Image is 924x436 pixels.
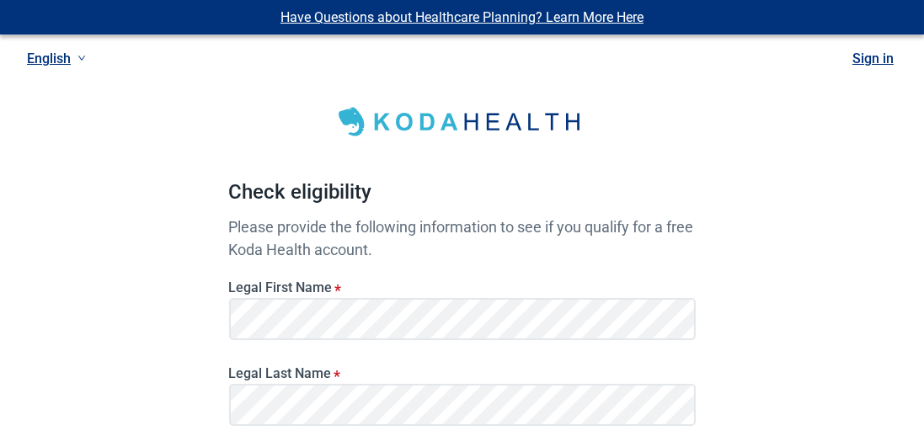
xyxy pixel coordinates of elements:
img: Koda Health [328,101,597,143]
a: Sign in [852,51,894,66]
label: Legal First Name [229,279,696,295]
a: Have Questions about Healthcare Planning? Learn More Here [280,9,644,25]
h1: Check eligibility [229,177,696,215]
span: down [77,54,86,62]
p: Please provide the following information to see if you qualify for a free Koda Health account. [229,215,696,261]
a: Current language: English [20,45,93,72]
label: Legal Last Name [229,365,696,381]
